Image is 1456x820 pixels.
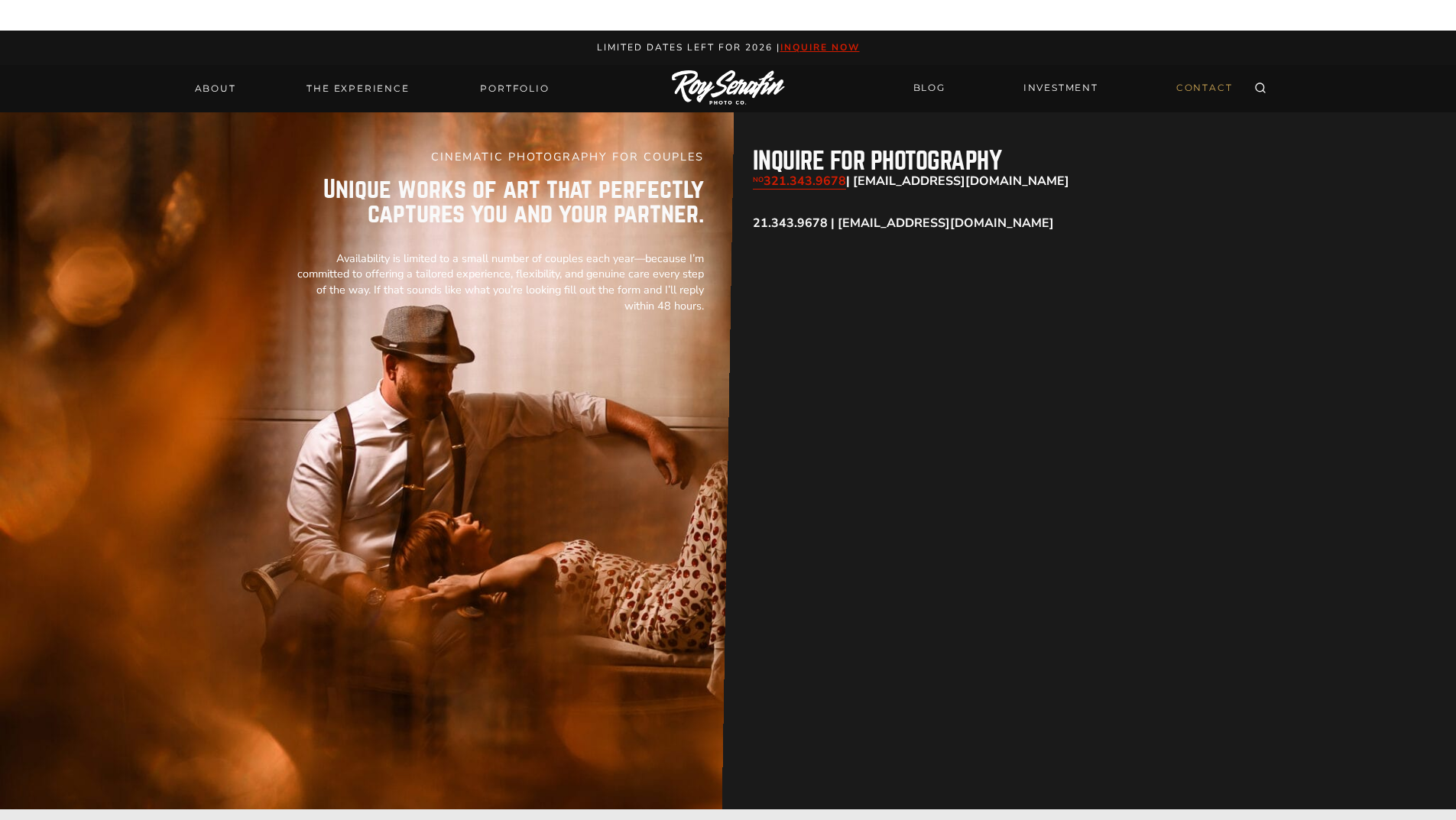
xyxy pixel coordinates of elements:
p: Limited Dates LEft for 2026 | [17,40,1440,56]
a: About [186,78,245,99]
sub: NO [753,175,764,184]
nav: Primary Navigation [186,78,559,99]
a: BLOG [904,75,955,102]
img: Logo of Roy Serafin Photo Co., featuring stylized text in white on a light background, representi... [672,70,785,106]
p: Availability is limited to a small number of couples each year—because I’m committed to offering ... [288,251,704,314]
p: Unique works of art that perfectly captures you and your partner. [288,171,704,226]
h5: CINEMATIC PHOTOGRAPHY FOR COUPLES [288,149,704,166]
h2: inquire for photography [753,149,1169,173]
a: CONTACT [1167,75,1242,102]
a: Portfolio [471,78,558,99]
a: INVESTMENT [1014,75,1107,102]
a: inquire now [780,41,860,53]
nav: Secondary Navigation [904,75,1242,102]
strong: 21.343.9678 | [EMAIL_ADDRESS][DOMAIN_NAME] [753,215,1054,232]
a: NO321.343.9678 [753,173,846,190]
button: View Search Form [1250,78,1271,99]
a: THE EXPERIENCE [297,78,418,99]
strong: | [EMAIL_ADDRESS][DOMAIN_NAME] [753,173,1069,190]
